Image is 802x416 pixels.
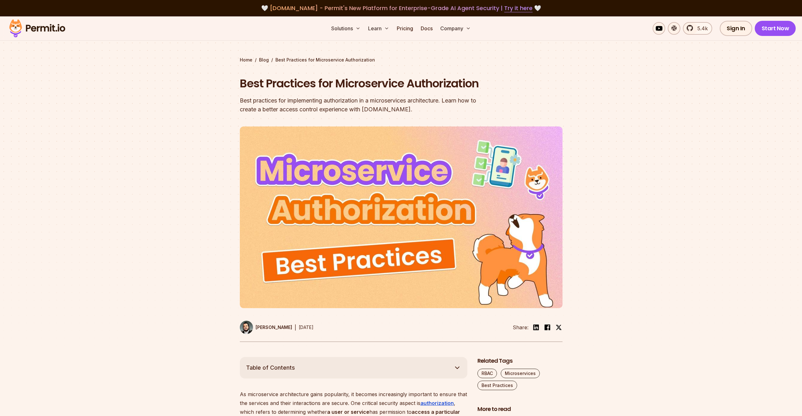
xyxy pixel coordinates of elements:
[240,321,292,334] a: [PERSON_NAME]
[532,324,540,331] img: linkedin
[477,405,563,413] h2: More to read
[327,409,369,415] strong: a user or service
[694,25,708,32] span: 5.4k
[256,324,292,331] p: [PERSON_NAME]
[295,324,296,331] div: |
[477,381,517,390] a: Best Practices
[683,22,712,35] a: 5.4k
[299,325,314,330] time: [DATE]
[720,21,752,36] a: Sign In
[438,22,473,35] button: Company
[504,4,533,12] a: Try it here
[240,357,467,378] button: Table of Contents
[240,321,253,334] img: Gabriel L. Manor
[501,369,540,378] a: Microservices
[477,357,563,365] h2: Related Tags
[394,22,416,35] a: Pricing
[6,18,68,39] img: Permit logo
[544,324,551,331] img: facebook
[755,21,796,36] a: Start Now
[556,324,562,331] img: twitter
[240,76,482,91] h1: Best Practices for Microservice Authorization
[246,363,295,372] span: Table of Contents
[240,57,563,63] div: / /
[329,22,363,35] button: Solutions
[418,22,435,35] a: Docs
[240,126,563,308] img: Best Practices for Microservice Authorization
[15,4,787,13] div: 🤍 🤍
[420,400,454,406] a: authorization
[240,96,482,114] div: Best practices for implementing authorization in a microservices architecture. Learn how to creat...
[513,324,528,331] li: Share:
[240,57,252,63] a: Home
[366,22,392,35] button: Learn
[477,369,497,378] a: RBAC
[259,57,269,63] a: Blog
[270,4,533,12] span: [DOMAIN_NAME] - Permit's New Platform for Enterprise-Grade AI Agent Security |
